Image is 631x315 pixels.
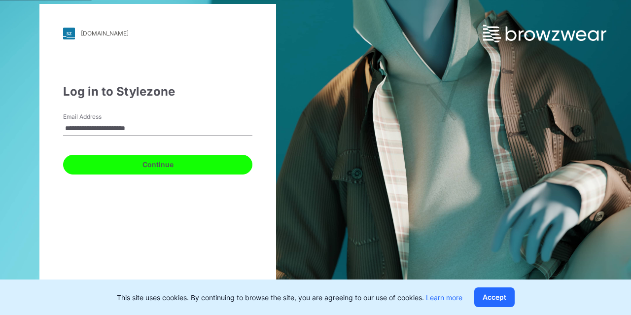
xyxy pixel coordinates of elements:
[63,83,252,101] div: Log in to Stylezone
[63,155,252,175] button: Continue
[426,293,462,302] a: Learn more
[81,30,129,37] div: [DOMAIN_NAME]
[474,287,515,307] button: Accept
[63,112,132,121] label: Email Address
[63,28,75,39] img: stylezone-logo.562084cfcfab977791bfbf7441f1a819.svg
[63,28,252,39] a: [DOMAIN_NAME]
[483,25,606,42] img: browzwear-logo.e42bd6dac1945053ebaf764b6aa21510.svg
[117,292,462,303] p: This site uses cookies. By continuing to browse the site, you are agreeing to our use of cookies.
